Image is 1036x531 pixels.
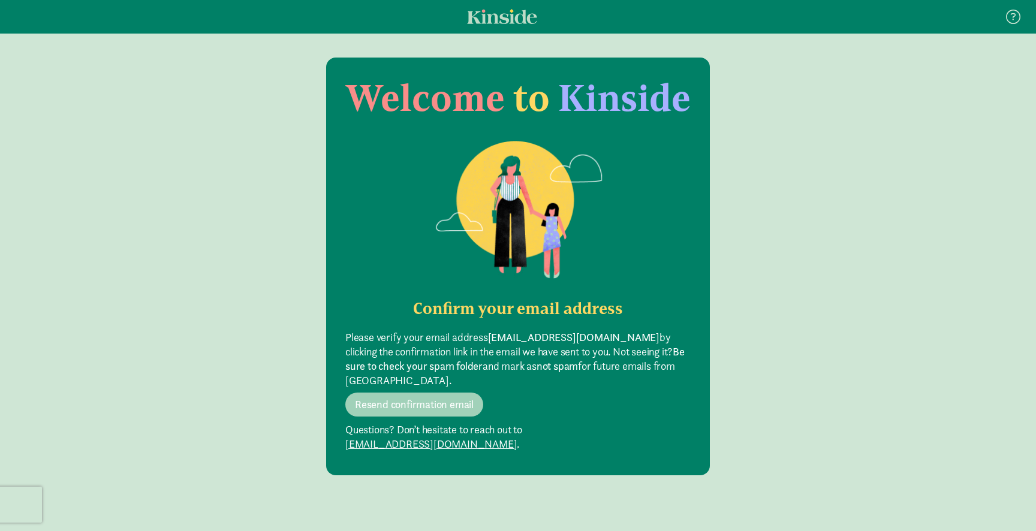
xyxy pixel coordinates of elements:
[537,359,578,373] b: not spam
[467,9,537,24] a: Kinside
[345,330,691,388] p: Please verify your email address by clicking the confirmation link in the email we have sent to y...
[345,393,483,417] button: Resend confirmation email
[345,437,517,451] a: [EMAIL_ADDRESS][DOMAIN_NAME]
[558,76,691,120] span: Kinside
[355,397,474,412] span: Resend confirmation email
[345,423,691,451] p: Questions? Don’t hesitate to reach out to .
[513,76,550,120] span: to
[345,299,691,318] h2: Confirm your email address
[488,330,659,344] b: [EMAIL_ADDRESS][DOMAIN_NAME]
[346,76,505,120] span: Welcome
[345,345,685,373] b: Be sure to check your spam folder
